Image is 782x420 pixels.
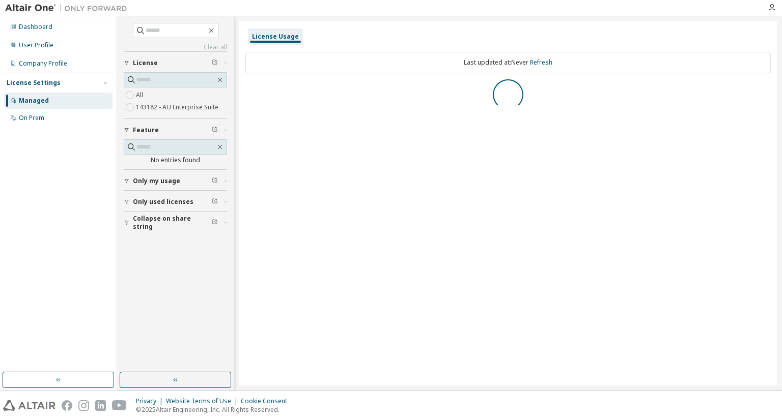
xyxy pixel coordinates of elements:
[124,52,227,74] button: License
[19,114,44,122] div: On Prem
[133,126,159,134] span: Feature
[212,126,218,134] span: Clear filter
[5,3,132,13] img: Altair One
[62,400,72,411] img: facebook.svg
[19,23,52,31] div: Dashboard
[124,212,227,234] button: Collapse on share string
[166,397,241,405] div: Website Terms of Use
[136,101,220,113] label: 143182 - AU Enterprise Suite
[133,177,180,185] span: Only my usage
[133,215,212,231] span: Collapse on share string
[19,59,67,68] div: Company Profile
[78,400,89,411] img: instagram.svg
[212,59,218,67] span: Clear filter
[212,177,218,185] span: Clear filter
[133,59,158,67] span: License
[112,400,127,411] img: youtube.svg
[3,400,55,411] img: altair_logo.svg
[252,33,299,41] div: License Usage
[124,43,227,51] a: Clear all
[124,170,227,192] button: Only my usage
[136,89,145,101] label: All
[136,397,166,405] div: Privacy
[7,79,61,87] div: License Settings
[19,97,49,105] div: Managed
[124,119,227,141] button: Feature
[19,41,53,49] div: User Profile
[212,219,218,227] span: Clear filter
[124,156,227,164] div: No entries found
[241,397,293,405] div: Cookie Consent
[212,198,218,206] span: Clear filter
[133,198,193,206] span: Only used licenses
[530,58,552,67] a: Refresh
[124,191,227,213] button: Only used licenses
[245,52,771,73] div: Last updated at: Never
[136,405,293,414] p: © 2025 Altair Engineering, Inc. All Rights Reserved.
[95,400,106,411] img: linkedin.svg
